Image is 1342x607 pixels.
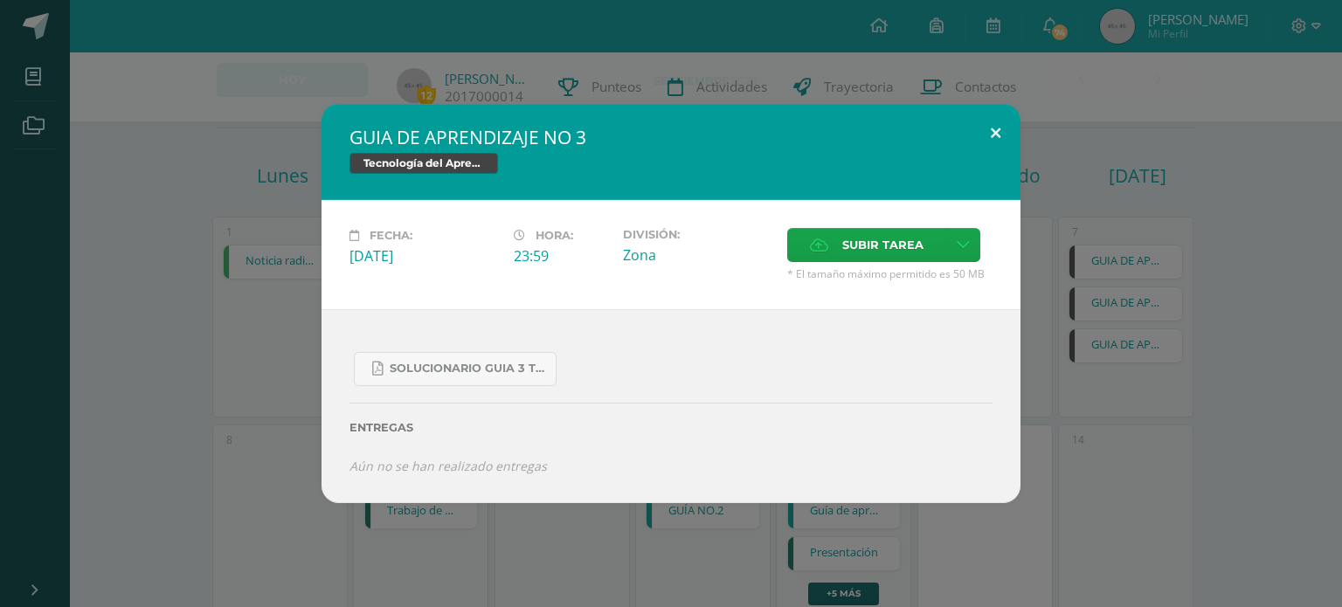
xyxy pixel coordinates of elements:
button: Close (Esc) [971,104,1020,163]
label: División: [623,228,773,241]
span: * El tamaño máximo permitido es 50 MB [787,266,993,281]
div: 23:59 [514,246,609,266]
span: Fecha: [370,229,412,242]
label: Entregas [349,421,993,434]
h2: GUIA DE APRENDIZAJE NO 3 [349,125,993,149]
a: SOLUCIONARIO GUIA 3 TKINTER PYTHON III BASICO PROBLEMAS INTERMEDIOS.pdf [354,352,557,386]
span: Hora: [536,229,573,242]
span: Subir tarea [842,229,923,261]
i: Aún no se han realizado entregas [349,458,547,474]
div: Zona [623,245,773,265]
span: SOLUCIONARIO GUIA 3 TKINTER PYTHON III BASICO PROBLEMAS INTERMEDIOS.pdf [390,362,547,376]
div: [DATE] [349,246,500,266]
span: Tecnología del Aprendizaje y la Comunicación (TIC) [349,153,498,174]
